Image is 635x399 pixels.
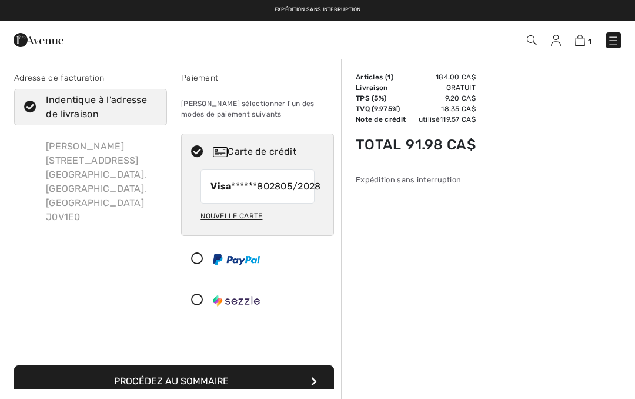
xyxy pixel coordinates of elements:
div: Carte de crédit [213,145,326,159]
img: Sezzle [213,295,260,307]
img: Menu [607,35,619,46]
td: Total [356,125,406,165]
td: 184.00 CA$ [406,72,476,82]
a: 1ère Avenue [14,34,63,45]
img: Carte de crédit [213,147,228,157]
span: 05/2028 [280,179,320,194]
div: Adresse de facturation [14,72,167,84]
td: 9.20 CA$ [406,93,476,104]
div: Expédition sans interruption [356,174,476,185]
img: PayPal [213,254,260,265]
td: TPS (5%) [356,93,406,104]
img: Panier d'achat [575,35,585,46]
td: Articles ( ) [356,72,406,82]
td: utilisé [406,114,476,125]
td: TVQ (9.975%) [356,104,406,114]
div: Nouvelle carte [200,206,262,226]
div: Paiement [181,72,334,84]
img: 1ère Avenue [14,28,63,52]
a: 1 [575,33,591,47]
button: Procédez au sommaire [14,365,334,397]
td: 18.35 CA$ [406,104,476,114]
td: Note de crédit [356,114,406,125]
div: Indentique à l'adresse de livraison [46,93,149,121]
span: 1 [588,37,591,46]
strong: Visa [210,181,231,192]
img: Recherche [527,35,537,45]
span: 1 [387,73,391,81]
div: [PERSON_NAME] sélectionner l'un des modes de paiement suivants [181,89,334,129]
img: Mes infos [551,35,561,46]
td: 91.98 CA$ [406,125,476,165]
td: Gratuit [406,82,476,93]
span: 119.57 CA$ [440,115,476,124]
td: Livraison [356,82,406,93]
div: [PERSON_NAME] [STREET_ADDRESS] [GEOGRAPHIC_DATA], [GEOGRAPHIC_DATA], [GEOGRAPHIC_DATA] J0V1E0 [36,130,167,234]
